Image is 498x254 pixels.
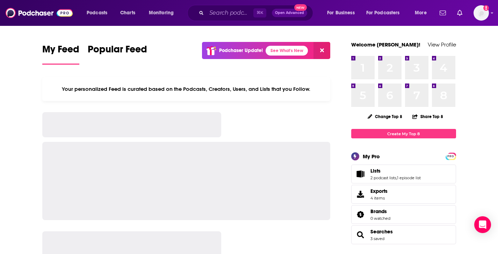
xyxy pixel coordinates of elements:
[327,8,355,18] span: For Business
[370,216,390,221] a: 0 watched
[275,11,304,15] span: Open Advanced
[351,225,456,244] span: Searches
[474,5,489,21] button: Show profile menu
[82,7,116,19] button: open menu
[351,41,420,48] a: Welcome [PERSON_NAME]!
[144,7,183,19] button: open menu
[294,4,307,11] span: New
[474,5,489,21] img: User Profile
[351,185,456,204] a: Exports
[410,7,435,19] button: open menu
[370,196,388,201] span: 4 items
[370,188,388,194] span: Exports
[116,7,139,19] a: Charts
[437,7,449,19] a: Show notifications dropdown
[272,9,307,17] button: Open AdvancedNew
[87,8,107,18] span: Podcasts
[362,7,410,19] button: open menu
[397,175,421,180] a: 1 episode list
[88,43,147,59] span: Popular Feed
[396,175,397,180] span: ,
[447,153,455,159] a: PRO
[474,5,489,21] span: Logged in as kindrieri
[412,110,443,123] button: Share Top 8
[370,208,387,215] span: Brands
[120,8,135,18] span: Charts
[354,210,368,219] a: Brands
[351,129,456,138] a: Create My Top 8
[88,43,147,65] a: Popular Feed
[354,189,368,199] span: Exports
[42,43,79,65] a: My Feed
[370,168,421,174] a: Lists
[194,5,320,21] div: Search podcasts, credits, & more...
[253,8,266,17] span: ⌘ K
[266,46,308,56] a: See What's New
[42,77,331,101] div: Your personalized Feed is curated based on the Podcasts, Creators, Users, and Lists that you Follow.
[370,236,384,241] a: 3 saved
[354,169,368,179] a: Lists
[42,43,79,59] span: My Feed
[207,7,253,19] input: Search podcasts, credits, & more...
[366,8,400,18] span: For Podcasters
[474,216,491,233] div: Open Intercom Messenger
[370,175,396,180] a: 2 podcast lists
[428,41,456,48] a: View Profile
[454,7,465,19] a: Show notifications dropdown
[322,7,363,19] button: open menu
[370,208,390,215] a: Brands
[6,6,73,20] img: Podchaser - Follow, Share and Rate Podcasts
[149,8,174,18] span: Monitoring
[354,230,368,240] a: Searches
[415,8,427,18] span: More
[363,153,380,160] div: My Pro
[351,165,456,183] span: Lists
[370,228,393,235] a: Searches
[370,168,381,174] span: Lists
[447,154,455,159] span: PRO
[219,48,263,53] p: Podchaser Update!
[363,112,407,121] button: Change Top 8
[483,5,489,11] svg: Add a profile image
[351,205,456,224] span: Brands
